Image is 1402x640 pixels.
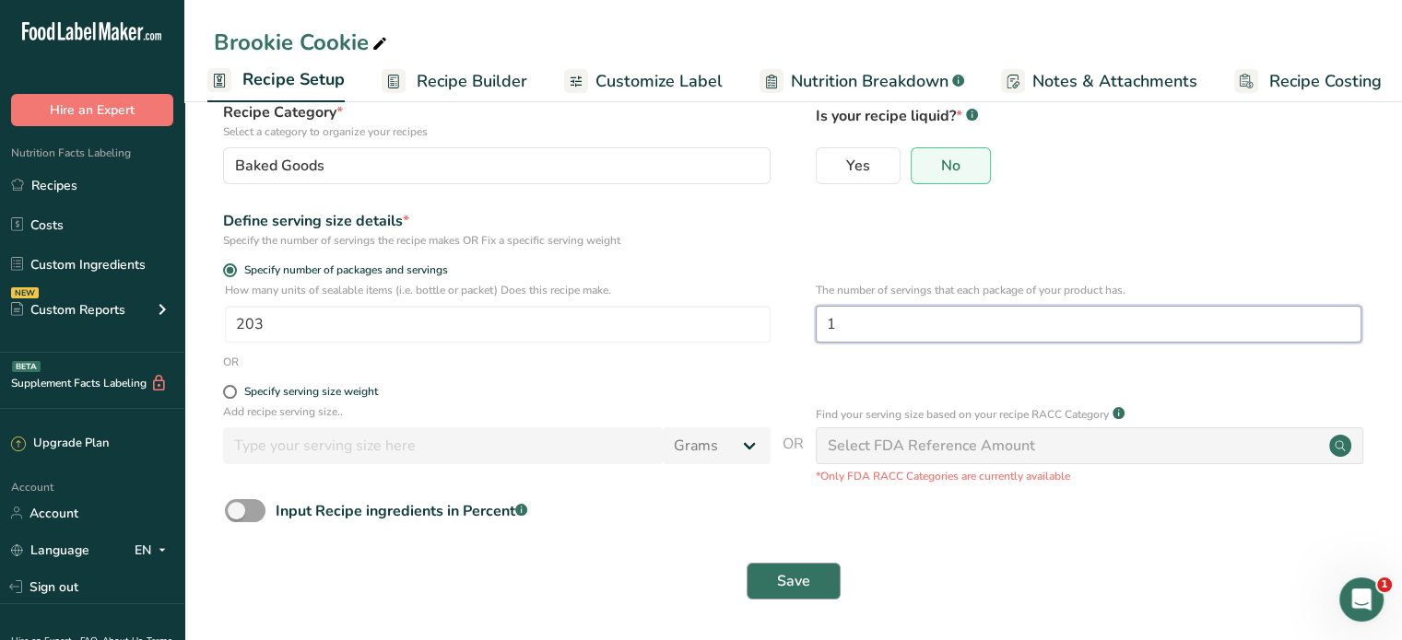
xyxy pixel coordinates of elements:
span: Recipe Costing [1269,69,1382,94]
div: EN [135,539,173,561]
a: Recipe Costing [1234,61,1382,102]
span: Specify number of packages and servings [237,263,448,277]
span: No [941,157,960,175]
span: Recipe Setup [242,67,345,92]
div: Select FDA Reference Amount [828,435,1035,457]
div: Input Recipe ingredients in Percent [276,500,527,522]
span: Notes & Attachments [1032,69,1197,94]
p: The number of servings that each package of your product has. [816,282,1361,298]
span: Yes [846,157,870,175]
span: Save [777,570,810,592]
a: Recipe Builder [382,61,527,102]
button: Save [747,563,841,599]
div: Specify serving size weight [244,385,378,399]
div: Define serving size details [223,210,771,232]
a: Language [11,534,89,566]
span: Baked Goods [235,155,324,177]
span: Customize Label [595,69,723,94]
div: Upgrade Plan [11,435,109,453]
p: Is your recipe liquid? [816,101,1363,127]
button: Baked Goods [223,147,771,184]
div: Specify the number of servings the recipe makes OR Fix a specific serving weight [223,232,771,249]
a: Nutrition Breakdown [760,61,964,102]
span: Nutrition Breakdown [791,69,948,94]
a: Notes & Attachments [1001,61,1197,102]
iframe: Intercom live chat [1339,577,1384,622]
label: Recipe Category [223,101,771,140]
span: 1 [1377,577,1392,592]
p: *Only FDA RACC Categories are currently available [816,468,1363,484]
span: Recipe Builder [417,69,527,94]
p: How many units of sealable items (i.e. bottle or packet) Does this recipe make. [225,282,771,298]
div: OR [223,354,239,370]
p: Add recipe serving size.. [223,403,771,420]
a: Customize Label [564,61,723,102]
input: Type your serving size here [223,427,663,464]
div: BETA [12,361,41,372]
a: Recipe Setup [207,59,345,103]
p: Select a category to organize your recipes [223,123,771,140]
div: Custom Reports [11,300,125,320]
p: Find your serving size based on your recipe RACC Category [816,406,1109,423]
button: Hire an Expert [11,94,173,126]
div: Brookie Cookie [214,26,391,59]
div: NEW [11,287,39,298]
span: OR [783,433,804,484]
